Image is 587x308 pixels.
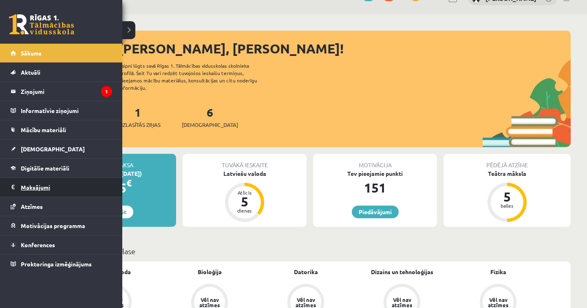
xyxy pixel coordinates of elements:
[294,297,317,308] div: Vēl nav atzīmes
[487,297,510,308] div: Vēl nav atzīmes
[52,246,567,257] p: Mācību plāns 9.b JK klase
[126,177,132,189] span: €
[232,190,257,195] div: Atlicis
[21,145,85,153] span: [DEMOGRAPHIC_DATA]
[21,49,42,57] span: Sākums
[21,82,112,101] legend: Ziņojumi
[11,255,112,273] a: Proktoringa izmēģinājums
[490,268,506,276] a: Fizika
[183,169,307,223] a: Latviešu valoda Atlicis 5 dienas
[371,268,433,276] a: Dizains un tehnoloģijas
[118,39,571,58] div: [PERSON_NAME], [PERSON_NAME]!
[101,86,112,97] i: 1
[9,14,74,35] a: Rīgas 1. Tālmācības vidusskola
[11,63,112,82] a: Aktuāli
[182,121,238,129] span: [DEMOGRAPHIC_DATA]
[183,154,307,169] div: Tuvākā ieskaite
[352,206,399,218] a: Piedāvājumi
[11,197,112,216] a: Atzīmes
[21,178,112,197] legend: Maksājumi
[119,62,271,91] div: Laipni lūgts savā Rīgas 1. Tālmācības vidusskolas skolnieka profilā. Šeit Tu vari redzēt tuvojošo...
[21,241,55,248] span: Konferences
[21,260,92,268] span: Proktoringa izmēģinājums
[11,44,112,62] a: Sākums
[21,203,43,210] span: Atzīmes
[232,208,257,213] div: dienas
[11,159,112,177] a: Digitālie materiāli
[313,169,437,178] div: Tev pieejamie punkti
[182,105,238,129] a: 6[DEMOGRAPHIC_DATA]
[232,195,257,208] div: 5
[444,154,571,169] div: Pēdējā atzīme
[21,101,112,120] legend: Informatīvie ziņojumi
[21,222,85,229] span: Motivācijas programma
[391,297,413,308] div: Vēl nav atzīmes
[444,169,571,178] div: Teātra māksla
[21,69,40,76] span: Aktuāli
[183,169,307,178] div: Latviešu valoda
[21,126,66,133] span: Mācību materiāli
[11,235,112,254] a: Konferences
[198,297,221,308] div: Vēl nav atzīmes
[11,140,112,158] a: [DEMOGRAPHIC_DATA]
[313,154,437,169] div: Motivācija
[495,190,519,203] div: 5
[313,178,437,197] div: 151
[198,268,222,276] a: Bioloģija
[21,164,69,172] span: Digitālie materiāli
[495,203,519,208] div: balles
[11,82,112,101] a: Ziņojumi1
[444,169,571,223] a: Teātra māksla 5 balles
[115,105,161,129] a: 1Neizlasītās ziņas
[11,216,112,235] a: Motivācijas programma
[294,268,318,276] a: Datorika
[115,121,161,129] span: Neizlasītās ziņas
[11,101,112,120] a: Informatīvie ziņojumi
[11,120,112,139] a: Mācību materiāli
[11,178,112,197] a: Maksājumi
